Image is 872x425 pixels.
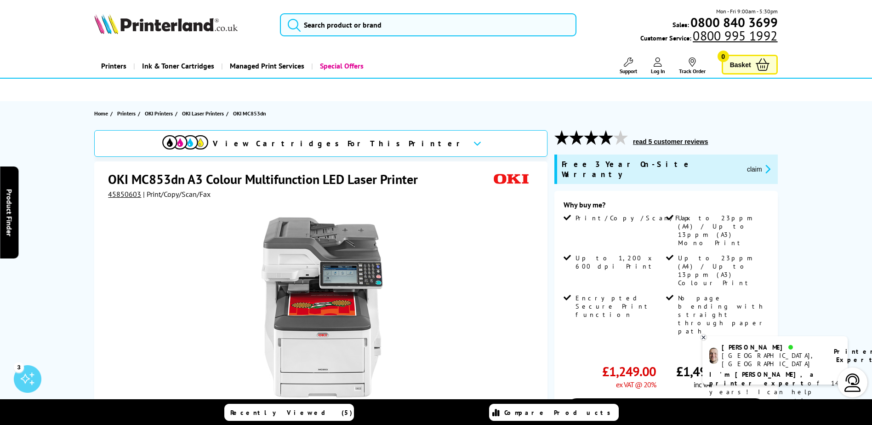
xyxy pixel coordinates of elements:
a: OKI MC853dn [233,109,268,118]
span: Mon - Fri 9:00am - 5:30pm [716,7,778,16]
a: Printerland Logo [94,14,268,36]
a: Printers [94,54,133,78]
a: Home [94,109,110,118]
b: I'm [PERSON_NAME], a printer expert [709,370,816,387]
a: Special Offers [311,54,370,78]
input: Search product or brand [280,13,576,36]
span: Print/Copy/Scan/Fax [576,214,694,222]
span: Customer Service: [640,31,777,42]
a: Ink & Toner Cartridges [133,54,221,78]
img: OKI [490,171,532,188]
div: 3 [14,362,24,372]
a: 0800 840 3699 [689,18,778,27]
span: Up to 1,200 x 600 dpi Print [576,254,664,270]
a: Managed Print Services [221,54,311,78]
a: Basket 0 [722,55,778,75]
img: ashley-livechat.png [709,348,718,364]
span: Up to 23ppm (A4) / Up to 13ppm (A3) Colour Print [678,254,766,287]
img: OKI MC853dn [232,217,412,397]
span: Free 3 Year On-Site Warranty [562,159,740,179]
span: 0 [718,51,729,62]
a: Add to Basket [564,398,769,425]
span: OKI Laser Printers [182,109,224,118]
tcxspan: Call 45850603 via 3CX [108,190,141,199]
span: Encrypted Secure Print function [576,294,664,319]
span: Product Finder [5,189,14,236]
span: OKI MC853dn [233,109,266,118]
span: £1,498.80 [676,363,730,380]
a: Recently Viewed (5) [224,404,354,421]
span: Support [620,68,637,75]
h1: OKI MC853dn A3 Colour Multifunction LED Laser Printer [108,171,427,188]
div: Why buy me? [564,200,769,214]
span: Ink & Toner Cartridges [142,54,214,78]
img: Printerland Logo [94,14,238,34]
span: Basket [730,58,751,71]
a: Compare Products [489,404,619,421]
span: Log In [651,68,665,75]
span: View Cartridges For This Printer [213,138,466,149]
a: Printers [117,109,138,118]
span: Home [94,109,108,118]
span: OKI Printers [145,109,173,118]
span: ex VAT @ 20% [616,380,656,389]
div: [GEOGRAPHIC_DATA], [GEOGRAPHIC_DATA] [722,351,822,368]
span: Up to 23ppm (A4) / Up to 13ppm (A3) Mono Print [678,214,766,247]
a: Track Order [679,57,706,75]
span: Recently Viewed (5) [230,408,353,417]
a: OKI Printers [145,109,175,118]
p: of 14 years! I can help you choose the right product [709,370,841,414]
div: [PERSON_NAME] [722,343,822,351]
tcxspan: Call 0800 995 1992 via 3CX [693,27,777,44]
span: Sales: [673,20,689,29]
span: Printers [117,109,136,118]
a: OKI Laser Printers [182,109,226,118]
span: No page bending with straight through paper path [678,294,766,335]
button: promo-description [744,164,773,174]
b: 0800 840 3699 [690,14,778,31]
span: Compare Products [504,408,616,417]
a: Log In [651,57,665,75]
img: user-headset-light.svg [844,373,862,392]
a: Support [620,57,637,75]
button: read 5 customer reviews [630,138,711,146]
img: cmyk-icon.svg [162,135,208,149]
span: inc VAT [694,380,713,389]
span: | Print/Copy/Scan/Fax [143,190,211,199]
span: £1,249.00 [602,363,656,380]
